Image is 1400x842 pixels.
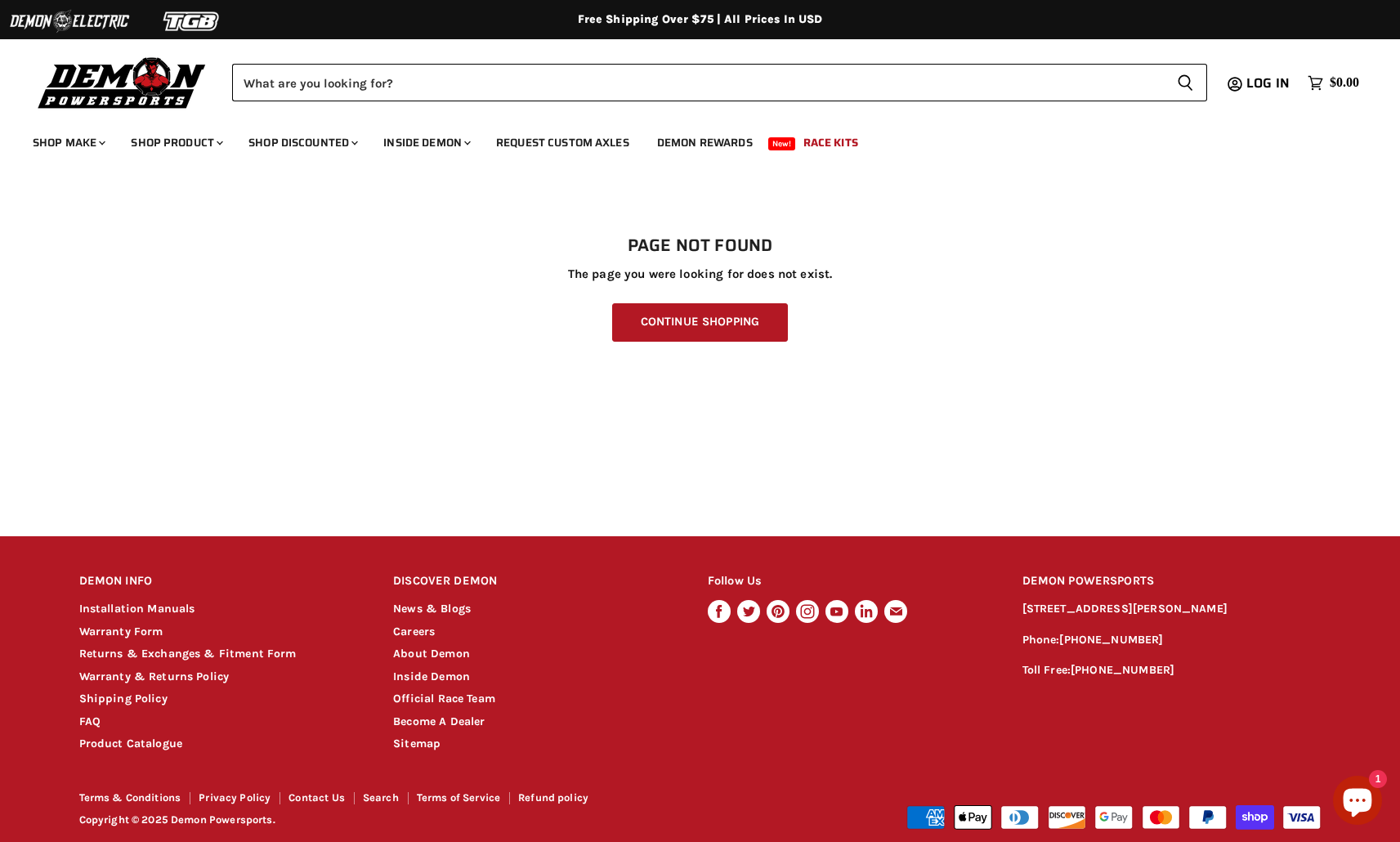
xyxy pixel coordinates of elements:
a: Shop Product [119,126,233,159]
p: Phone: [1022,631,1322,650]
a: Terms & Conditions [79,791,181,804]
ul: Main menu [20,119,1355,159]
span: $0.00 [1330,75,1359,91]
form: Product [232,64,1207,101]
a: Privacy Policy [199,791,271,804]
inbox-online-store-chat: Shopify online store chat [1328,776,1387,829]
p: Toll Free: [1022,661,1322,680]
p: [STREET_ADDRESS][PERSON_NAME] [1022,600,1322,619]
a: [PHONE_NUMBER] [1059,633,1163,647]
a: Become A Dealer [393,714,485,728]
a: $0.00 [1299,71,1367,95]
a: Race Kits [791,126,870,159]
p: Copyright © 2025 Demon Powersports. [79,814,702,826]
a: Careers [393,625,435,638]
p: The page you were looking for does not exist. [79,267,1322,281]
h2: DISCOVER DEMON [393,562,677,601]
a: Product Catalogue [79,737,183,750]
a: Returns & Exchanges & Fitment Form [79,647,297,661]
a: Inside Demon [371,126,481,159]
img: Demon Powersports [33,53,212,111]
a: Terms of Service [417,791,500,804]
div: Free Shipping Over $75 | All Prices In USD [47,12,1354,27]
h2: Follow Us [708,562,991,601]
a: FAQ [79,714,101,728]
a: Shop Make [20,126,115,159]
input: Search [232,64,1164,101]
a: Continue Shopping [612,303,788,342]
h2: DEMON INFO [79,562,363,601]
a: About Demon [393,647,470,661]
a: Shop Discounted [236,126,368,159]
a: Refund policy [518,791,588,804]
a: News & Blogs [393,602,471,616]
h1: Page not found [79,236,1322,256]
a: Installation Manuals [79,602,195,616]
a: [PHONE_NUMBER] [1071,663,1174,677]
a: Sitemap [393,737,441,750]
a: Log in [1239,76,1299,91]
a: Search [363,791,399,804]
img: TGB Logo 2 [131,6,253,37]
a: Inside Demon [393,670,470,683]
a: Official Race Team [393,692,495,705]
a: Warranty Form [79,625,163,638]
a: Contact Us [288,791,345,804]
img: Demon Electric Logo 2 [8,6,131,37]
a: Demon Rewards [645,126,765,159]
h2: DEMON POWERSPORTS [1022,562,1322,601]
button: Search [1164,64,1207,101]
a: Warranty & Returns Policy [79,670,230,683]
span: Log in [1246,73,1290,93]
nav: Footer [79,792,702,809]
span: New! [768,137,796,150]
a: Shipping Policy [79,692,168,705]
a: Request Custom Axles [484,126,642,159]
